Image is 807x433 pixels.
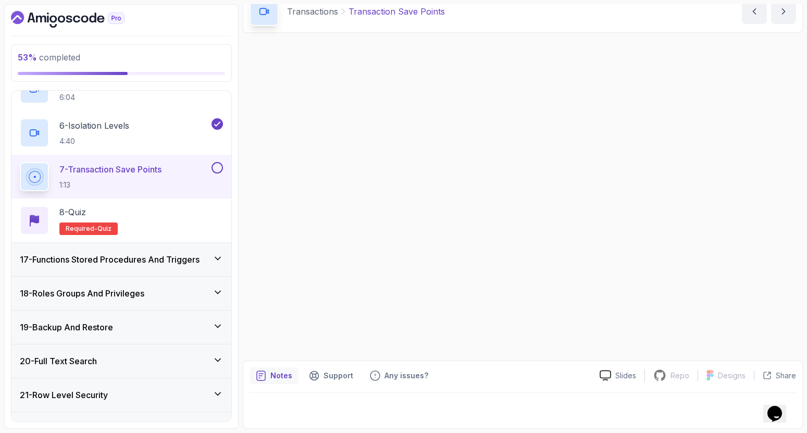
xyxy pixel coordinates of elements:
[20,162,223,191] button: 7-Transaction Save Points1:13
[11,243,231,276] button: 17-Functions Stored Procedures And Triggers
[591,370,644,381] a: Slides
[59,163,162,176] p: 7 - Transaction Save Points
[287,5,338,18] p: Transactions
[11,11,148,28] a: Dashboard
[11,378,231,412] button: 21-Row Level Security
[718,370,746,381] p: Designs
[18,52,37,63] span: 53 %
[754,370,796,381] button: Share
[97,225,111,233] span: quiz
[59,92,209,103] p: 6:04
[364,367,434,384] button: Feedback button
[270,370,292,381] p: Notes
[20,389,108,401] h3: 21 - Row Level Security
[615,370,636,381] p: Slides
[250,367,299,384] button: notes button
[20,321,113,333] h3: 19 - Backup And Restore
[18,52,80,63] span: completed
[20,118,223,147] button: 6-Isolation Levels4:40
[11,344,231,378] button: 20-Full Text Search
[349,5,445,18] p: Transaction Save Points
[20,253,200,266] h3: 17 - Functions Stored Procedures And Triggers
[671,370,689,381] p: Repo
[66,225,97,233] span: Required-
[11,311,231,344] button: 19-Backup And Restore
[59,119,129,132] p: 6 - Isolation Levels
[11,277,231,310] button: 18-Roles Groups And Privileges
[20,206,223,235] button: 8-QuizRequired-quiz
[20,287,144,300] h3: 18 - Roles Groups And Privileges
[59,180,162,190] p: 1:13
[303,367,359,384] button: Support button
[20,355,97,367] h3: 20 - Full Text Search
[776,370,796,381] p: Share
[59,206,86,218] p: 8 - Quiz
[763,391,797,423] iframe: chat widget
[59,136,129,146] p: 4:40
[384,370,428,381] p: Any issues?
[324,370,353,381] p: Support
